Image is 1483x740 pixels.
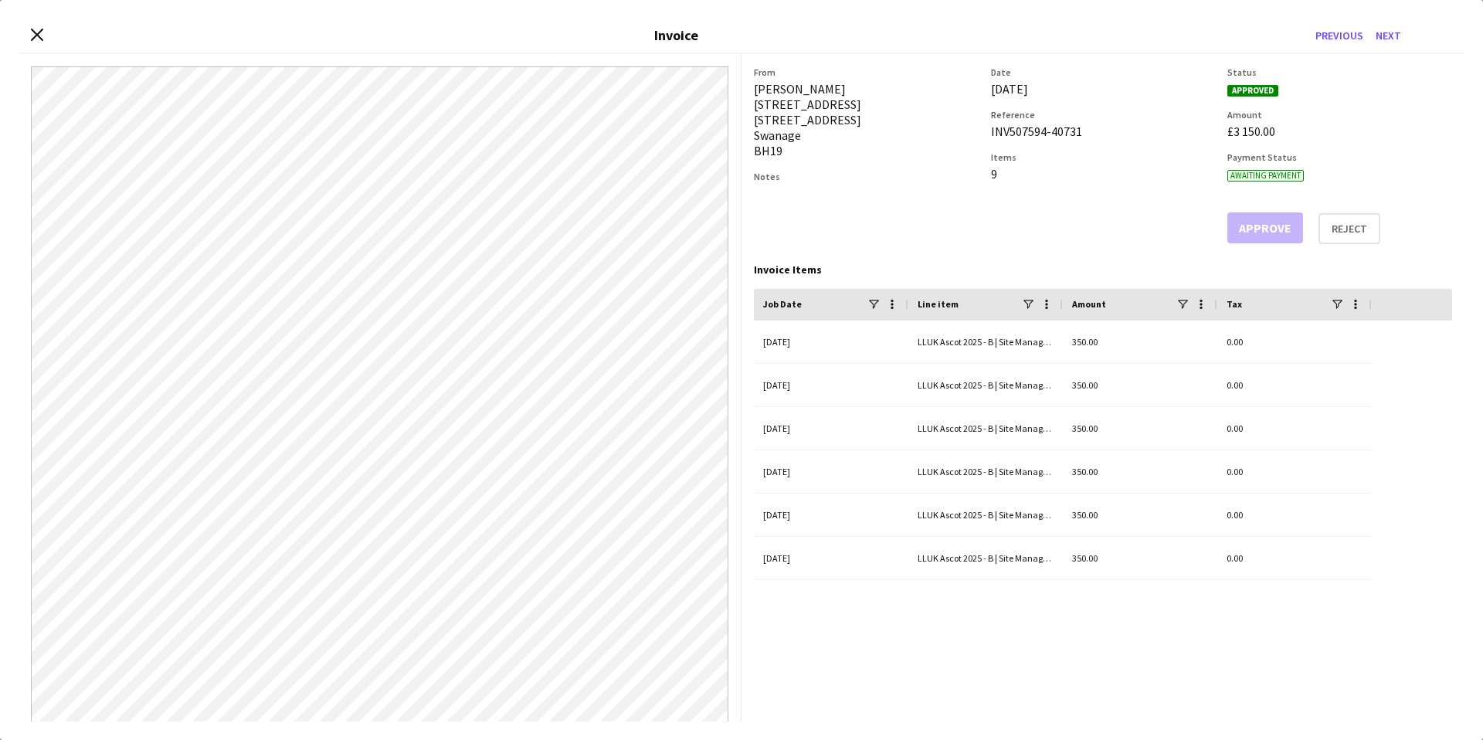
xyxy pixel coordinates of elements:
h3: Items [991,151,1216,163]
button: Previous [1309,23,1369,48]
span: Awaiting payment [1227,170,1304,182]
div: [DATE] [754,364,908,406]
h3: Notes [754,171,979,182]
div: [DATE] [754,580,908,623]
h3: Invoice [654,26,698,44]
div: [PERSON_NAME] [STREET_ADDRESS] [STREET_ADDRESS] Swanage BH19 [754,81,979,158]
div: 0.00 [1217,407,1372,450]
div: [DATE] [754,494,908,536]
div: 350.00 [1063,321,1217,363]
div: LLUK Ascot 2025 - B | Site Manager (salary) [908,364,1063,406]
div: 0.00 [1217,537,1372,579]
span: Line item [918,298,959,310]
div: 0.00 [1217,364,1372,406]
div: 9 [991,166,1216,182]
div: 350.00 [1063,580,1217,623]
button: Reject [1318,213,1380,244]
span: Job Date [763,298,802,310]
div: 350.00 [1063,494,1217,536]
h3: Amount [1227,109,1452,121]
div: LLUK Ascot 2025 - B | Site Manager (salary) [908,450,1063,493]
div: 350.00 [1063,537,1217,579]
div: LLUK Ascot 2025 - B | Site Manager (salary) [908,537,1063,579]
div: INV507594-40731 [991,124,1216,139]
span: Approved [1227,85,1278,97]
div: 0.00 [1217,580,1372,623]
div: [DATE] [754,537,908,579]
h3: Status [1227,66,1452,78]
h3: Date [991,66,1216,78]
button: Next [1369,23,1407,48]
span: Tax [1227,298,1242,310]
div: LLUK Ascot 2025 - B | Site Manager (salary) [908,580,1063,623]
div: LLUK Ascot 2025 - B | Site Manager (salary) [908,494,1063,536]
h3: Payment Status [1227,151,1452,163]
span: Amount [1072,298,1106,310]
div: LLUK Ascot 2025 - B | Site Manager (salary) [908,321,1063,363]
div: 350.00 [1063,364,1217,406]
div: [DATE] [991,81,1216,97]
div: 0.00 [1217,494,1372,536]
div: 0.00 [1217,321,1372,363]
div: Invoice Items [754,263,1452,277]
h3: Reference [991,109,1216,121]
div: 350.00 [1063,450,1217,493]
div: [DATE] [754,321,908,363]
div: 350.00 [1063,407,1217,450]
div: £3 150.00 [1227,124,1452,139]
div: [DATE] [754,407,908,450]
h3: From [754,66,979,78]
div: [DATE] [754,450,908,493]
div: LLUK Ascot 2025 - B | Site Manager (salary) [908,407,1063,450]
div: 0.00 [1217,450,1372,493]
